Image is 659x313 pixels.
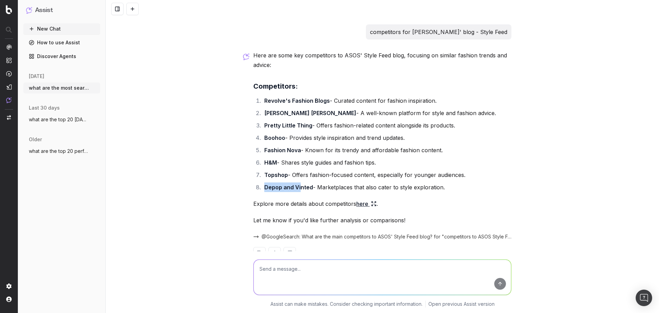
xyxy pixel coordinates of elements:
p: competitors for [PERSON_NAME]' blog - Style Feed [370,27,507,37]
li: - Provides style inspiration and trend updates. [262,133,511,143]
a: here [356,199,377,209]
span: what are the top 20 [DATE][DATE] keyword [29,116,89,123]
img: Botify assist logo [243,53,250,60]
div: Open Intercom Messenger [636,290,652,306]
button: what are the top 20 [DATE][DATE] keyword [23,114,100,125]
img: My account [6,297,12,302]
span: what are the most searched for womenswea [29,85,89,91]
li: - A well-known platform for style and fashion advice. [262,108,511,118]
strong: Boohoo [264,134,285,141]
li: - Known for its trendy and affordable fashion content. [262,145,511,155]
strong: Topshop [264,171,288,178]
img: Studio [6,84,12,90]
strong: Depop and Vinted [264,184,313,191]
li: - Curated content for fashion inspiration. [262,96,511,105]
img: Assist [26,7,32,13]
img: Activation [6,71,12,77]
a: How to use Assist [23,37,100,48]
li: - Offers fashion-focused content, especially for younger audiences. [262,170,511,180]
button: New Chat [23,23,100,34]
p: Explore more details about competitors . [253,199,511,209]
li: - Offers fashion-related content alongside its products. [262,121,511,130]
strong: [PERSON_NAME] [PERSON_NAME] [264,110,356,116]
a: Open previous Assist version [428,301,495,308]
strong: Fashion Nova [264,147,301,154]
h1: Assist [35,5,53,15]
a: Discover Agents [23,51,100,62]
li: - Shares style guides and fashion tips. [262,158,511,167]
strong: H&M [264,159,277,166]
p: Here are some key competitors to ASOS' Style Feed blog, focusing on similar fashion trends and ad... [253,51,511,70]
span: last 30 days [29,104,60,111]
p: Let me know if you'd like further analysis or comparisons! [253,215,511,225]
li: - Marketplaces that also cater to style exploration. [262,182,511,192]
span: what are the top 20 performing category [29,148,89,155]
button: @GoogleSearch: What are the main competitors to ASOS' Style Feed blog? for "competitors to ASOS S... [253,233,511,240]
img: Assist [6,97,12,103]
strong: Pretty Little Thing [264,122,312,129]
img: Switch project [7,115,11,120]
strong: Revolve's Fashion Blogs [264,97,330,104]
img: Analytics [6,44,12,50]
img: Setting [6,283,12,289]
button: what are the top 20 performing category [23,146,100,157]
span: [DATE] [29,73,44,80]
span: older [29,136,42,143]
img: Botify logo [6,5,12,14]
span: @GoogleSearch: What are the main competitors to ASOS' Style Feed blog? for "competitors to ASOS S... [262,233,511,240]
strong: Competitors: [253,82,298,90]
img: Intelligence [6,57,12,63]
button: Assist [26,5,97,15]
p: Assist can make mistakes. Consider checking important information. [270,301,423,308]
button: what are the most searched for womenswea [23,82,100,93]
